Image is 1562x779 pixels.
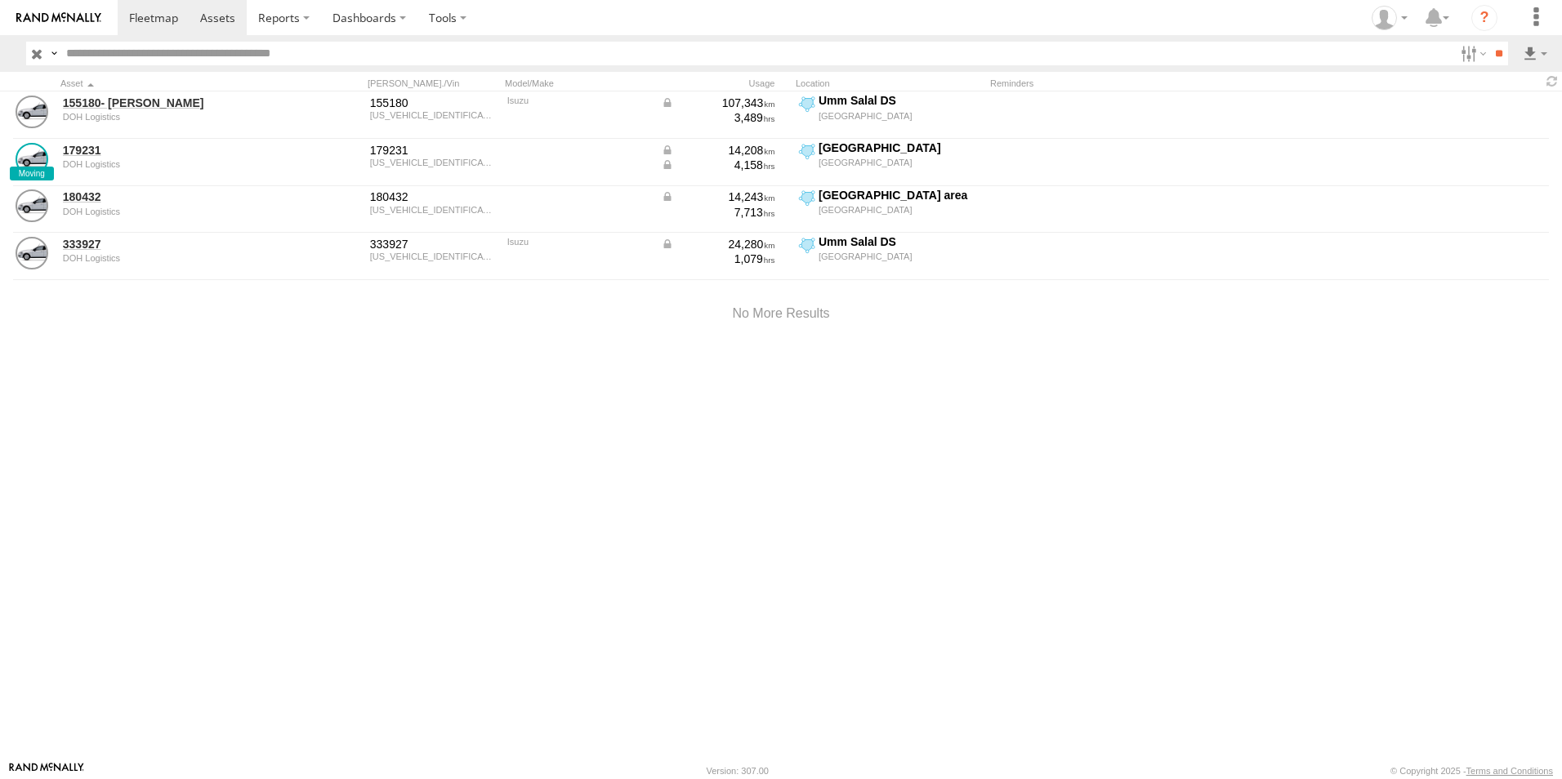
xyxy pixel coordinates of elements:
[16,143,48,176] a: View Asset Details
[796,188,984,232] label: Click to View Current Location
[819,110,981,122] div: [GEOGRAPHIC_DATA]
[819,204,981,216] div: [GEOGRAPHIC_DATA]
[370,237,496,252] div: 333927
[9,763,84,779] a: Visit our Website
[661,158,775,172] div: Data from Vehicle CANbus
[370,252,496,261] div: JAAKP34T1S7P10598
[661,143,775,158] div: Data from Vehicle CANbus
[707,766,769,776] div: Version: 307.00
[63,112,287,122] div: undefined
[16,237,48,269] a: View Asset Details
[661,252,775,266] div: 1,079
[658,78,789,89] div: Usage
[370,143,496,158] div: 179231
[16,96,48,128] a: View Asset Details
[1390,766,1553,776] div: © Copyright 2025 -
[16,12,101,24] img: rand-logo.svg
[819,188,981,203] div: [GEOGRAPHIC_DATA] area
[796,234,984,278] label: Click to View Current Location
[505,78,652,89] div: Model/Make
[1466,766,1553,776] a: Terms and Conditions
[819,140,981,155] div: [GEOGRAPHIC_DATA]
[990,78,1252,89] div: Reminders
[661,189,775,204] div: Data from Vehicle CANbus
[63,159,287,169] div: undefined
[819,93,981,108] div: Umm Salal DS
[368,78,498,89] div: [PERSON_NAME]./Vin
[60,78,289,89] div: Click to Sort
[63,207,287,216] div: undefined
[370,205,496,215] div: JTFLMFCP8S6012479
[796,140,984,185] label: Click to View Current Location
[370,96,496,110] div: 155180
[16,189,48,222] a: View Asset Details
[819,234,981,249] div: Umm Salal DS
[47,42,60,65] label: Search Query
[1471,5,1497,31] i: ?
[63,143,287,158] a: 179231
[796,78,984,89] div: Location
[63,189,287,204] a: 180432
[796,93,984,137] label: Click to View Current Location
[661,205,775,220] div: 7,713
[661,110,775,125] div: 3,489
[1521,42,1549,65] label: Export results as...
[661,96,775,110] div: Data from Vehicle CANbus
[1454,42,1489,65] label: Search Filter Options
[63,237,287,252] a: 333927
[370,189,496,204] div: 180432
[507,96,649,105] div: Isuzu
[63,96,287,110] a: 155180- [PERSON_NAME]
[819,157,981,168] div: [GEOGRAPHIC_DATA]
[370,110,496,120] div: JAMKP34T5R7P00797
[661,237,775,252] div: Data from Vehicle CANbus
[1366,6,1413,30] div: Dinel Dineshan
[819,251,981,262] div: [GEOGRAPHIC_DATA]
[63,253,287,263] div: undefined
[370,158,496,167] div: JAMKP34T8T7P00543
[507,237,649,247] div: Isuzu
[1542,73,1562,89] span: Refresh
